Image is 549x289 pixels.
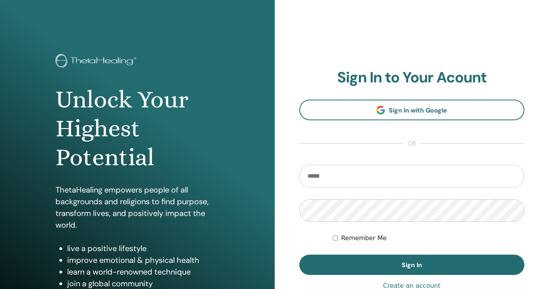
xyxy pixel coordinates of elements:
[333,234,524,243] div: Keep me authenticated indefinitely or until I manually logout
[341,234,387,243] label: Remember Me
[55,85,219,172] h1: Unlock Your Highest Potential
[299,100,525,120] a: Sign In with Google
[67,266,219,278] li: learn a world-renowned technique
[299,255,525,275] button: Sign In
[389,106,447,114] span: Sign In with Google
[299,69,525,87] h2: Sign In to Your Acount
[55,184,219,231] p: ThetaHealing empowers people of all backgrounds and religions to find purpose, transform lives, a...
[67,243,219,254] li: live a positive lifestyle
[67,254,219,266] li: improve emotional & physical health
[402,261,422,269] span: Sign In
[404,139,420,148] span: or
